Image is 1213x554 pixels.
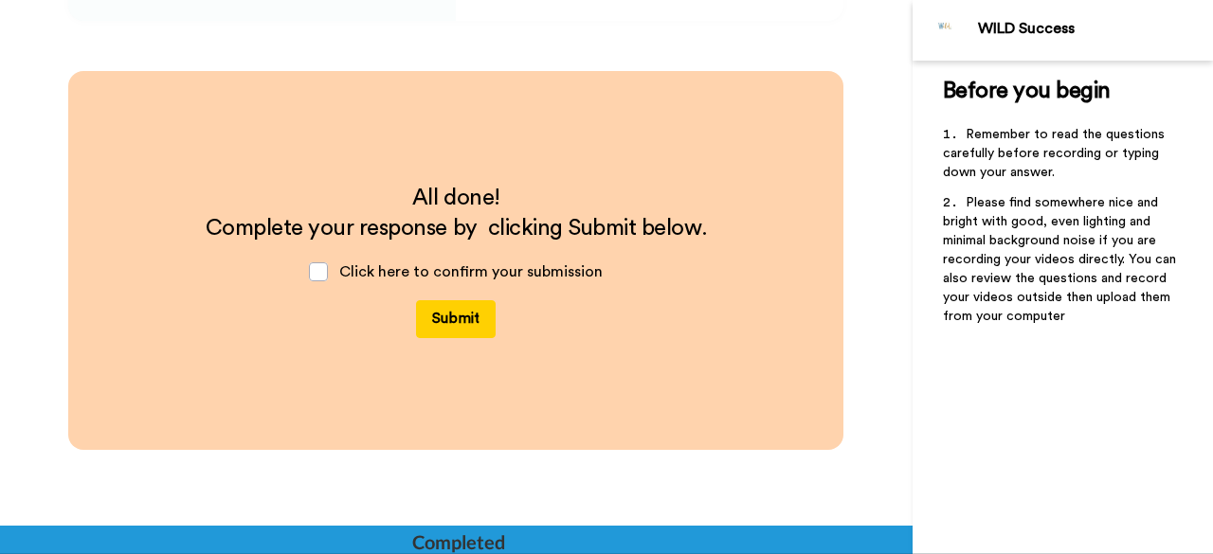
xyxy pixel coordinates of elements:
[923,8,969,53] img: Profile Image
[412,187,500,209] span: All done!
[206,217,707,240] span: Complete your response by clicking Submit below.
[339,264,603,279] span: Click here to confirm your submission
[943,128,1168,179] span: Remember to read the questions carefully before recording or typing down your answer.
[416,300,496,338] button: Submit
[943,196,1180,323] span: Please find somewhere nice and bright with good, even lighting and minimal background noise if yo...
[978,20,1212,38] div: WILD Success
[943,80,1111,102] span: Before you begin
